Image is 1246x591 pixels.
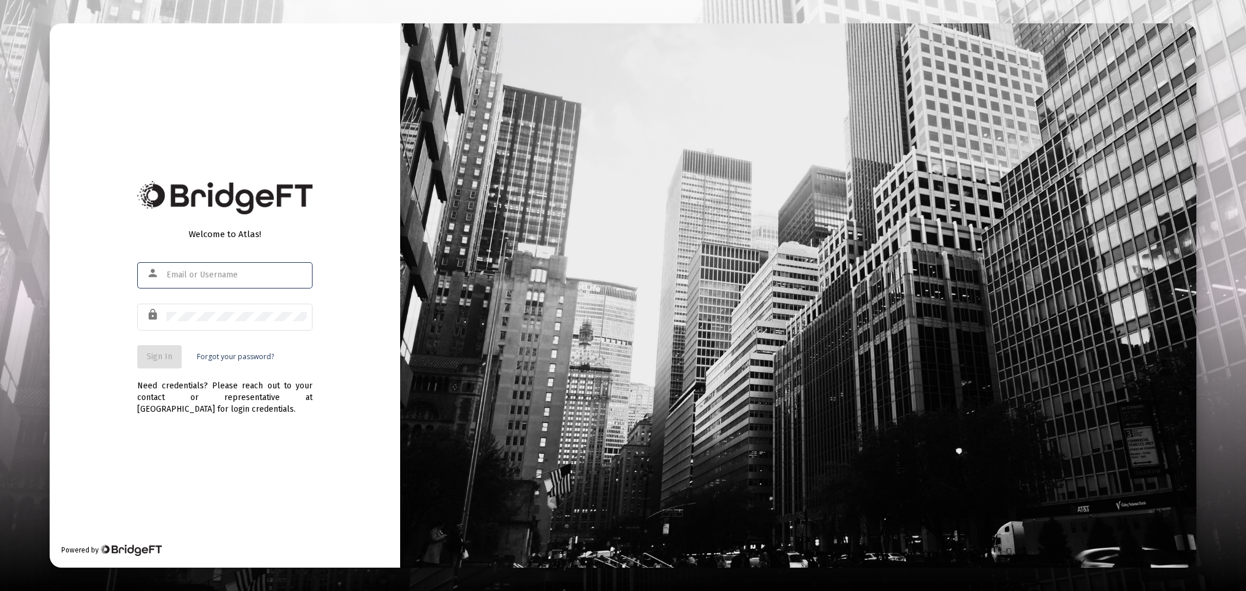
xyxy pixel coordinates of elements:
[197,351,274,363] a: Forgot your password?
[61,544,161,556] div: Powered by
[137,181,313,214] img: Bridge Financial Technology Logo
[147,352,172,361] span: Sign In
[147,308,161,322] mat-icon: lock
[166,270,307,280] input: Email or Username
[137,345,182,368] button: Sign In
[100,544,161,556] img: Bridge Financial Technology Logo
[137,228,313,240] div: Welcome to Atlas!
[137,368,313,415] div: Need credentials? Please reach out to your contact or representative at [GEOGRAPHIC_DATA] for log...
[147,266,161,280] mat-icon: person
